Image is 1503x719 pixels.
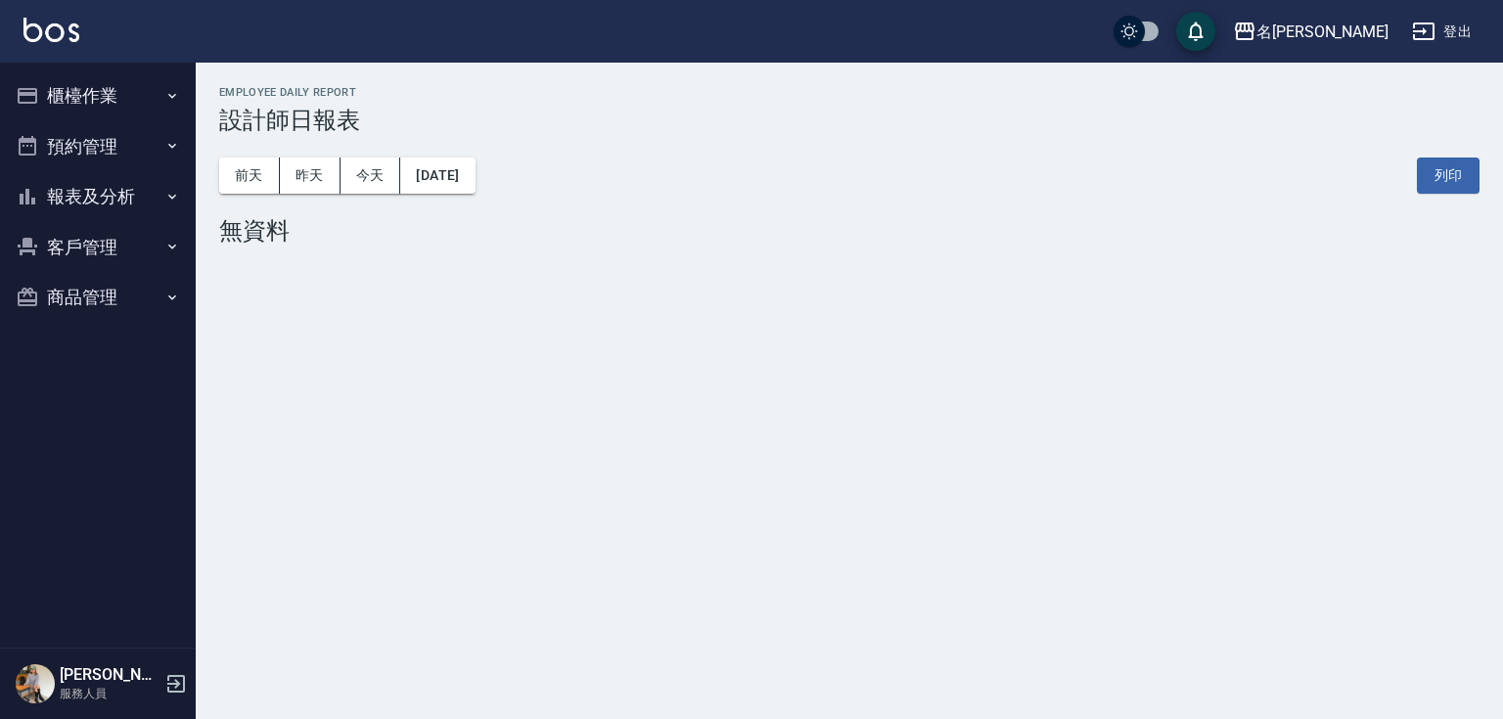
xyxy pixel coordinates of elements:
img: Person [16,664,55,703]
button: 客戶管理 [8,222,188,273]
button: 商品管理 [8,272,188,323]
div: 名[PERSON_NAME] [1256,20,1389,44]
div: 無資料 [219,217,1480,245]
h2: Employee Daily Report [219,86,1480,99]
h5: [PERSON_NAME] [60,665,159,685]
button: 昨天 [280,157,341,194]
button: [DATE] [400,157,475,194]
p: 服務人員 [60,685,159,702]
button: save [1176,12,1215,51]
h3: 設計師日報表 [219,107,1480,134]
button: 列印 [1417,157,1480,194]
button: 登出 [1404,14,1480,50]
button: 櫃檯作業 [8,70,188,121]
img: Logo [23,18,79,42]
button: 報表及分析 [8,171,188,222]
button: 前天 [219,157,280,194]
button: 名[PERSON_NAME] [1225,12,1396,52]
button: 今天 [341,157,401,194]
button: 預約管理 [8,121,188,172]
